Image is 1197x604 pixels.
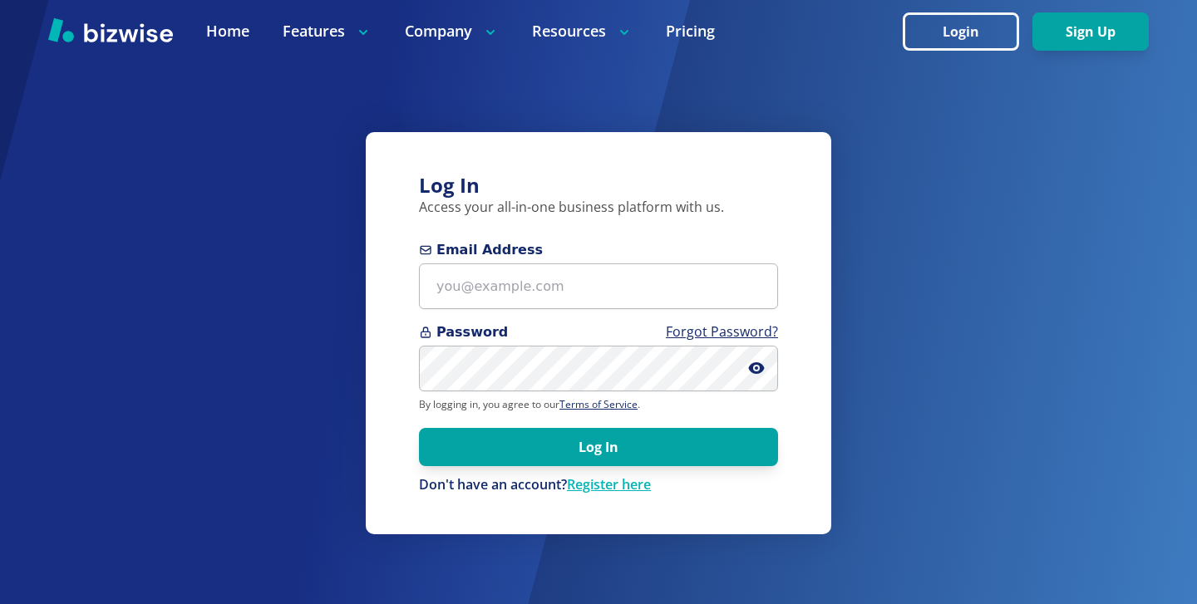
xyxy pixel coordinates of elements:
a: Login [903,24,1032,40]
span: Email Address [419,240,778,260]
a: Sign Up [1032,24,1149,40]
a: Forgot Password? [666,322,778,341]
p: By logging in, you agree to our . [419,398,778,411]
span: Password [419,322,778,342]
a: Pricing [666,21,715,42]
button: Login [903,12,1019,51]
a: Register here [567,475,651,494]
p: Company [405,21,499,42]
p: Features [283,21,372,42]
p: Don't have an account? [419,476,778,494]
button: Log In [419,428,778,466]
p: Access your all-in-one business platform with us. [419,199,778,217]
a: Home [206,21,249,42]
p: Resources [532,21,633,42]
a: Terms of Service [559,397,638,411]
h3: Log In [419,172,778,199]
button: Sign Up [1032,12,1149,51]
img: Bizwise Logo [48,17,173,42]
input: you@example.com [419,263,778,309]
div: Don't have an account?Register here [419,476,778,494]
